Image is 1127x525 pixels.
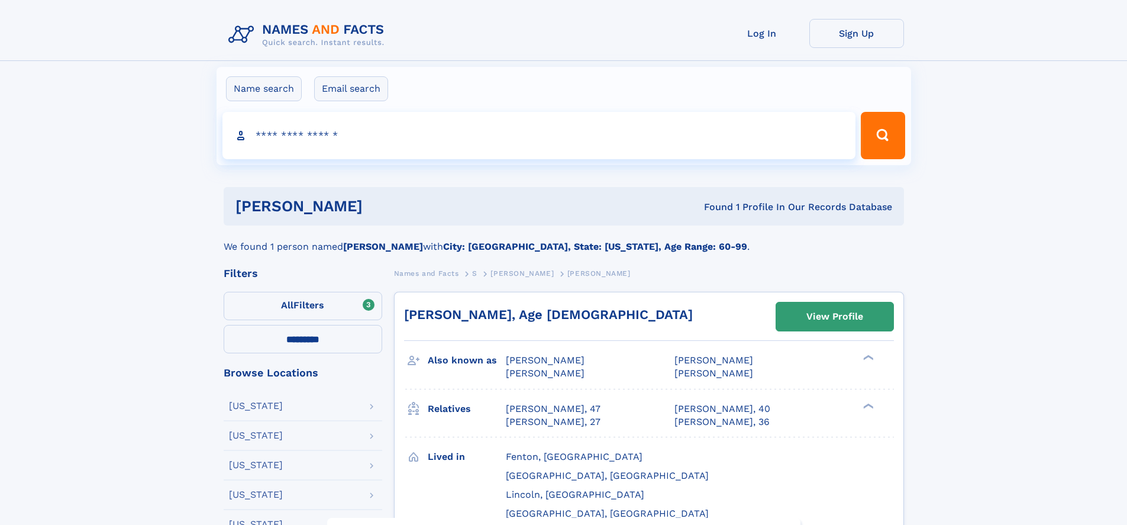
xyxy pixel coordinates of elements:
[861,112,905,159] button: Search Button
[394,266,459,281] a: Names and Facts
[806,303,863,330] div: View Profile
[229,431,283,440] div: [US_STATE]
[314,76,388,101] label: Email search
[224,226,904,254] div: We found 1 person named with .
[506,508,709,519] span: [GEOGRAPHIC_DATA], [GEOGRAPHIC_DATA]
[224,268,382,279] div: Filters
[860,354,874,362] div: ❯
[229,460,283,470] div: [US_STATE]
[490,269,554,278] span: [PERSON_NAME]
[472,266,477,281] a: S
[229,490,283,500] div: [US_STATE]
[506,368,585,379] span: [PERSON_NAME]
[567,269,631,278] span: [PERSON_NAME]
[222,112,856,159] input: search input
[281,299,293,311] span: All
[860,402,874,410] div: ❯
[226,76,302,101] label: Name search
[428,447,506,467] h3: Lived in
[443,241,747,252] b: City: [GEOGRAPHIC_DATA], State: [US_STATE], Age Range: 60-99
[715,19,809,48] a: Log In
[506,355,585,366] span: [PERSON_NAME]
[343,241,423,252] b: [PERSON_NAME]
[229,401,283,411] div: [US_STATE]
[533,201,892,214] div: Found 1 Profile In Our Records Database
[674,416,770,429] a: [PERSON_NAME], 36
[809,19,904,48] a: Sign Up
[224,292,382,320] label: Filters
[428,399,506,419] h3: Relatives
[224,19,394,51] img: Logo Names and Facts
[506,470,709,481] span: [GEOGRAPHIC_DATA], [GEOGRAPHIC_DATA]
[224,368,382,378] div: Browse Locations
[506,416,600,429] a: [PERSON_NAME], 27
[674,355,753,366] span: [PERSON_NAME]
[235,199,534,214] h1: [PERSON_NAME]
[506,402,600,416] a: [PERSON_NAME], 47
[472,269,477,278] span: S
[674,402,770,416] a: [PERSON_NAME], 40
[490,266,554,281] a: [PERSON_NAME]
[404,307,693,322] a: [PERSON_NAME], Age [DEMOGRAPHIC_DATA]
[674,368,753,379] span: [PERSON_NAME]
[506,489,644,500] span: Lincoln, [GEOGRAPHIC_DATA]
[776,302,893,331] a: View Profile
[428,350,506,371] h3: Also known as
[506,451,642,462] span: Fenton, [GEOGRAPHIC_DATA]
